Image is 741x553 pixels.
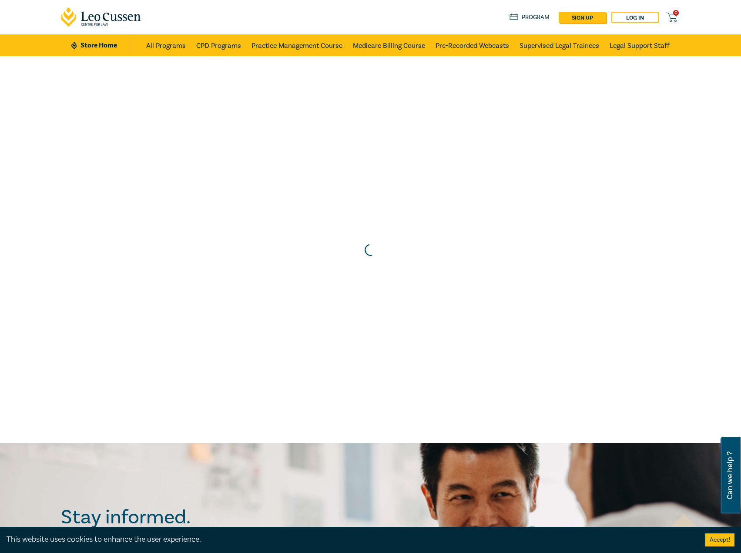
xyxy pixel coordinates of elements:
[611,12,659,23] a: Log in
[559,12,606,23] a: sign up
[196,34,241,56] a: CPD Programs
[726,442,734,509] span: Can we help ?
[61,506,266,529] h2: Stay informed.
[520,34,599,56] a: Supervised Legal Trainees
[353,34,425,56] a: Medicare Billing Course
[71,40,132,50] a: Store Home
[7,534,692,545] div: This website uses cookies to enhance the user experience.
[510,13,550,22] a: Program
[673,10,679,16] span: 0
[436,34,509,56] a: Pre-Recorded Webcasts
[251,34,342,56] a: Practice Management Course
[146,34,186,56] a: All Programs
[610,34,670,56] a: Legal Support Staff
[705,533,734,546] button: Accept cookies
